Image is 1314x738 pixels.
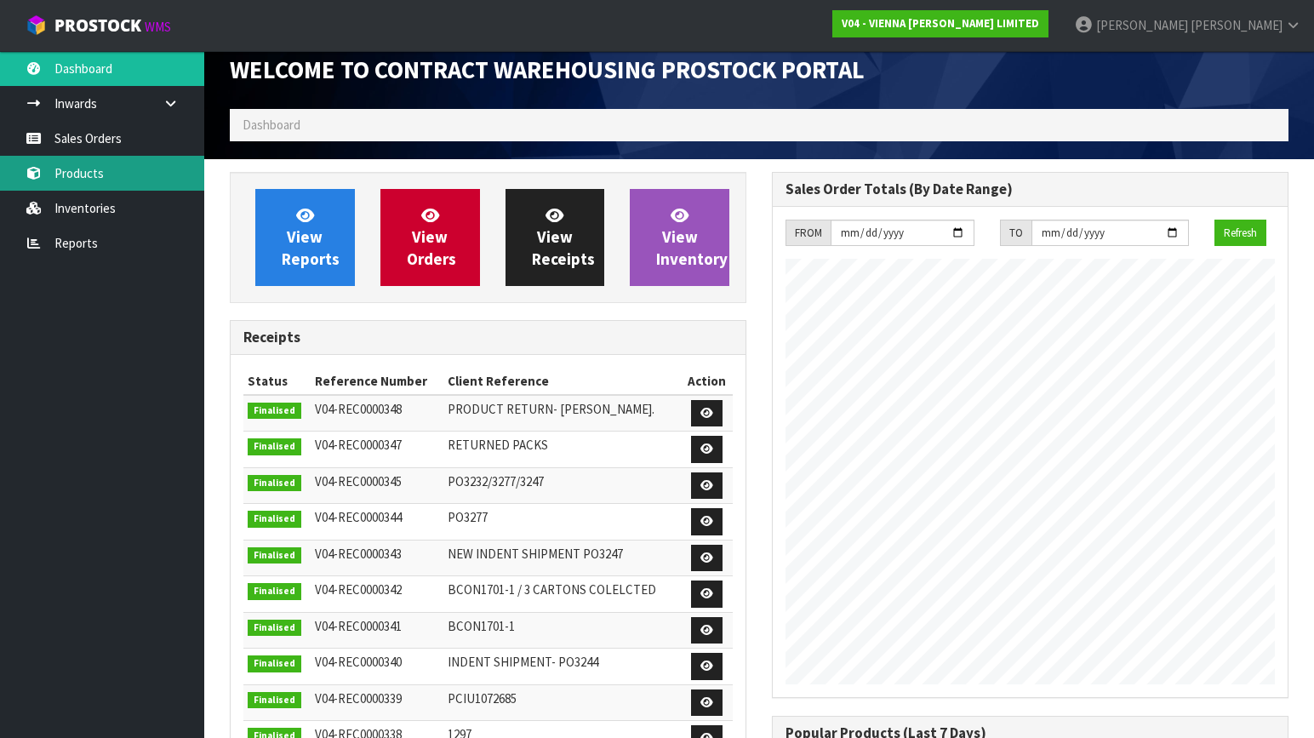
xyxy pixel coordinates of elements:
th: Reference Number [311,368,443,395]
span: V04-REC0000347 [315,437,402,453]
span: Finalised [248,547,301,564]
th: Action [682,368,733,395]
span: Finalised [248,692,301,709]
span: INDENT SHIPMENT- PO3244 [448,654,598,670]
span: PO3277 [448,509,488,525]
span: V04-REC0000339 [315,690,402,707]
span: BCON1701-1 / 3 CARTONS COLELCTED [448,581,656,598]
span: PCIU1072685 [448,690,517,707]
span: Finalised [248,438,301,455]
h3: Receipts [243,329,733,346]
a: ViewReceipts [506,189,605,286]
th: Client Reference [443,368,682,395]
span: BCON1701-1 [448,618,515,634]
button: Refresh [1214,220,1266,247]
span: Finalised [248,475,301,492]
span: [PERSON_NAME] [1096,17,1188,33]
span: View Receipts [532,205,595,269]
span: Finalised [248,403,301,420]
span: V04-REC0000344 [315,509,402,525]
span: ProStock [54,14,141,37]
div: TO [1000,220,1031,247]
span: V04-REC0000341 [315,618,402,634]
span: V04-REC0000343 [315,546,402,562]
span: Finalised [248,583,301,600]
img: cube-alt.png [26,14,47,36]
span: RETURNED PACKS [448,437,548,453]
span: V04-REC0000345 [315,473,402,489]
span: NEW INDENT SHIPMENT PO3247 [448,546,623,562]
a: ViewInventory [630,189,729,286]
span: V04-REC0000340 [315,654,402,670]
span: V04-REC0000348 [315,401,402,417]
span: PO3232/3277/3247 [448,473,544,489]
span: Finalised [248,620,301,637]
span: PRODUCT RETURN- [PERSON_NAME]. [448,401,654,417]
span: View Inventory [656,205,728,269]
div: FROM [786,220,831,247]
h3: Sales Order Totals (By Date Range) [786,181,1275,197]
span: Finalised [248,511,301,528]
a: ViewOrders [380,189,480,286]
span: View Reports [282,205,340,269]
span: Welcome to Contract Warehousing ProStock Portal [230,54,865,85]
span: Finalised [248,655,301,672]
span: V04-REC0000342 [315,581,402,598]
span: View Orders [407,205,456,269]
small: WMS [145,19,171,35]
a: ViewReports [255,189,355,286]
span: Dashboard [243,117,300,133]
strong: V04 - VIENNA [PERSON_NAME] LIMITED [842,16,1039,31]
span: [PERSON_NAME] [1191,17,1283,33]
th: Status [243,368,311,395]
